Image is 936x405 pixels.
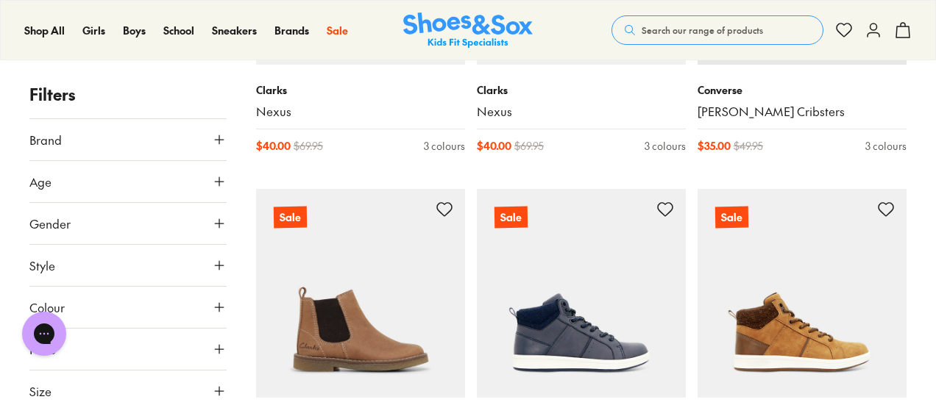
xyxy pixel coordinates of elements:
[294,138,323,154] span: $ 69.95
[29,382,52,400] span: Size
[698,189,907,398] a: Sale
[29,329,227,370] button: Price
[698,104,907,120] a: [PERSON_NAME] Cribsters
[123,23,146,38] a: Boys
[82,23,105,38] a: Girls
[29,215,71,232] span: Gender
[698,82,907,98] p: Converse
[29,257,55,274] span: Style
[163,23,194,38] a: School
[29,161,227,202] button: Age
[29,131,62,148] span: Brand
[274,207,307,229] p: Sale
[611,15,823,45] button: Search our range of products
[477,138,511,154] span: $ 40.00
[424,138,465,154] div: 3 colours
[256,82,465,98] p: Clarks
[29,203,227,244] button: Gender
[494,207,528,229] p: Sale
[29,245,227,286] button: Style
[477,189,686,398] a: Sale
[274,23,309,38] a: Brands
[698,138,731,154] span: $ 35.00
[403,12,533,49] img: SNS_Logo_Responsive.svg
[477,104,686,120] a: Nexus
[24,23,65,38] a: Shop All
[29,298,65,316] span: Colour
[29,82,227,107] p: Filters
[256,189,465,398] a: Sale
[645,138,686,154] div: 3 colours
[212,23,257,38] a: Sneakers
[256,138,291,154] span: $ 40.00
[865,138,907,154] div: 3 colours
[15,307,74,361] iframe: Gorgias live chat messenger
[734,138,763,154] span: $ 49.95
[642,24,763,37] span: Search our range of products
[403,12,533,49] a: Shoes & Sox
[327,23,348,38] a: Sale
[514,138,544,154] span: $ 69.95
[715,207,748,229] p: Sale
[29,287,227,328] button: Colour
[477,82,686,98] p: Clarks
[29,119,227,160] button: Brand
[29,173,52,190] span: Age
[256,104,465,120] a: Nexus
